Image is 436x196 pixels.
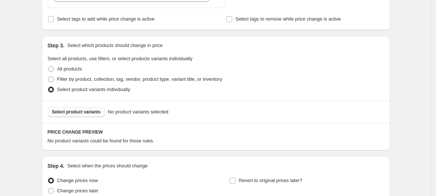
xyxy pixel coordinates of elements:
span: Change prices later [57,188,99,193]
span: Select product variants [52,109,101,115]
p: Select which products should change in price [67,42,162,49]
span: Select all products, use filters, or select products variants individually [48,56,193,61]
span: Change prices now [57,178,98,183]
span: All products [57,66,82,72]
h2: Step 4. [48,162,65,170]
span: Filter by product, collection, tag, vendor, product type, variant title, or inventory [57,76,222,82]
h2: Step 3. [48,42,65,49]
h6: PRICE CHANGE PREVIEW [48,129,384,135]
span: Revert to original prices later? [239,178,302,183]
button: Select product variants [48,107,105,117]
span: No product variants could be found for those rules. [48,138,154,144]
span: Select product variants individually [57,87,130,92]
span: Select tags to remove while price change is active [235,16,341,22]
span: Select tags to add while price change is active [57,16,155,22]
p: Select when the prices should change [67,162,147,170]
span: No product variants selected [108,108,168,116]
